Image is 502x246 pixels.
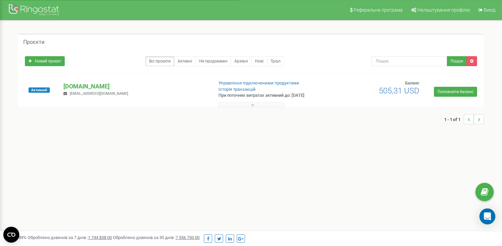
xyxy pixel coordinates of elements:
nav: ... [444,108,484,131]
a: Не продовжені [196,56,231,66]
a: Історія транзакцій [218,87,256,92]
button: Open CMP widget [3,227,19,243]
span: [EMAIL_ADDRESS][DOMAIN_NAME] [70,91,128,96]
span: 505,31 USD [379,86,419,95]
p: [DOMAIN_NAME] [63,82,208,91]
span: Оброблено дзвінків за 7 днів : [28,235,112,240]
a: Тріал [267,56,284,66]
span: Налаштування профілю [417,7,470,13]
u: 7 556 750,00 [176,235,200,240]
a: Поповнити баланс [434,87,477,97]
div: Open Intercom Messenger [479,208,495,224]
button: Пошук [447,56,467,66]
a: Управління підключеними продуктами [218,80,299,85]
input: Пошук [372,56,447,66]
a: Нові [251,56,267,66]
span: Баланс [405,80,419,85]
span: 1 - 1 of 1 [444,114,464,124]
u: 1 744 838,00 [88,235,112,240]
h5: Проєкти [23,39,44,45]
span: Реферальна програма [354,7,403,13]
a: Активні [174,56,196,66]
a: Новий проєкт [25,56,65,66]
span: Вихід [484,7,495,13]
a: Всі проєкти [145,56,174,66]
a: Архівні [231,56,252,66]
span: Активний [29,87,50,93]
span: Оброблено дзвінків за 30 днів : [113,235,200,240]
p: При поточних витратах активний до: [DATE] [218,92,324,99]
